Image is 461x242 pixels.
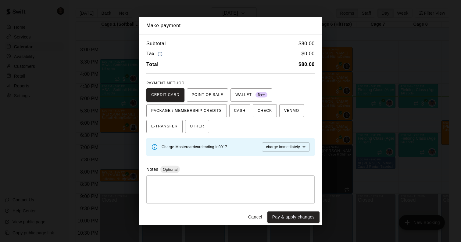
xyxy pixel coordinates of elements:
[151,106,222,116] span: PACKAGE / MEMBERSHIP CREDITS
[253,104,277,118] button: CHECK
[256,91,267,99] span: New
[146,40,166,48] h6: Subtotal
[267,211,320,223] button: Pay & apply changes
[229,104,250,118] button: CASH
[245,211,265,223] button: Cancel
[160,167,180,172] span: Optional
[146,167,158,172] label: Notes
[187,88,228,102] button: POINT OF SALE
[185,120,209,133] button: OTHER
[279,104,304,118] button: VENMO
[230,88,272,102] button: WALLET New
[266,145,300,149] span: charge immediately
[146,50,164,58] h6: Tax
[235,90,267,100] span: WALLET
[139,17,322,35] h2: Make payment
[151,122,178,131] span: E-TRANSFER
[192,90,223,100] span: POINT OF SALE
[298,62,315,67] b: $ 80.00
[146,88,184,102] button: CREDIT CARD
[190,122,204,131] span: OTHER
[146,120,183,133] button: E-TRANSFER
[284,106,299,116] span: VENMO
[146,62,159,67] b: Total
[146,81,184,85] span: PAYMENT METHOD
[151,90,180,100] span: CREDIT CARD
[234,106,245,116] span: CASH
[146,104,227,118] button: PACKAGE / MEMBERSHIP CREDITS
[162,145,227,149] span: Charge Mastercard card ending in 0917
[258,106,272,116] span: CHECK
[302,50,315,58] h6: $ 0.00
[298,40,315,48] h6: $ 80.00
